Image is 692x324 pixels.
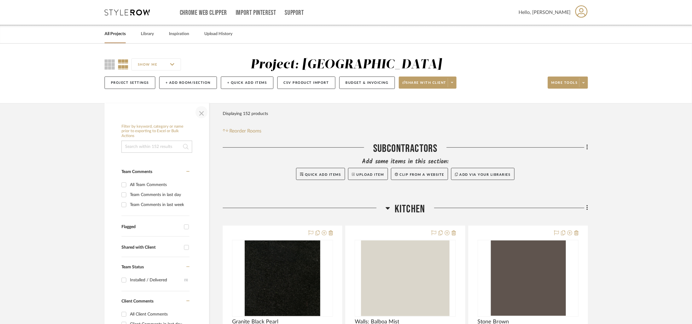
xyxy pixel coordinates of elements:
img: Stone Brown [478,241,578,316]
a: Import Pinterest [236,10,276,15]
button: Close [196,106,208,118]
div: Team Comments in last week [130,200,188,210]
h6: Filter by keyword, category or name prior to exporting to Excel or Bulk Actions [121,124,192,139]
button: CSV Product Import [277,77,335,89]
span: Reorder Rooms [230,127,262,135]
div: Add some items in this section: [223,158,588,166]
div: Installed / Delivered [130,275,184,285]
span: Quick Add Items [305,173,341,176]
div: Team Comments in last day [130,190,188,200]
div: Flagged [121,224,181,230]
a: Chrome Web Clipper [180,10,227,15]
a: Support [285,10,304,15]
span: Client Comments [121,299,154,303]
button: Upload Item [348,168,388,180]
span: Hello, [PERSON_NAME] [519,9,571,16]
span: Team Comments [121,170,152,174]
div: (1) [184,275,188,285]
a: All Projects [105,30,126,38]
button: Quick Add Items [296,168,345,180]
div: All Team Comments [130,180,188,190]
div: Project: [GEOGRAPHIC_DATA] [251,58,442,71]
button: Clip from a website [391,168,448,180]
button: Project Settings [105,77,155,89]
button: Share with client [399,77,457,89]
button: + Quick Add Items [221,77,273,89]
button: Reorder Rooms [223,127,262,135]
div: Shared with Client [121,245,181,250]
button: More tools [548,77,588,89]
a: Inspiration [169,30,189,38]
span: More tools [551,80,578,90]
img: Granite Black Pearl [245,241,320,316]
span: Team Status [121,265,144,269]
button: + Add Room/Section [159,77,217,89]
button: Add via your libraries [451,168,515,180]
button: Budget & Invoicing [339,77,395,89]
img: Walls: Balboa Mist [361,241,450,316]
div: Displaying 152 products [223,108,268,120]
a: Upload History [204,30,232,38]
span: Share with client [403,80,447,90]
a: Library [141,30,154,38]
input: Search within 152 results [121,141,192,153]
div: All Client Comments [130,309,188,319]
span: Kitchen [395,203,425,216]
